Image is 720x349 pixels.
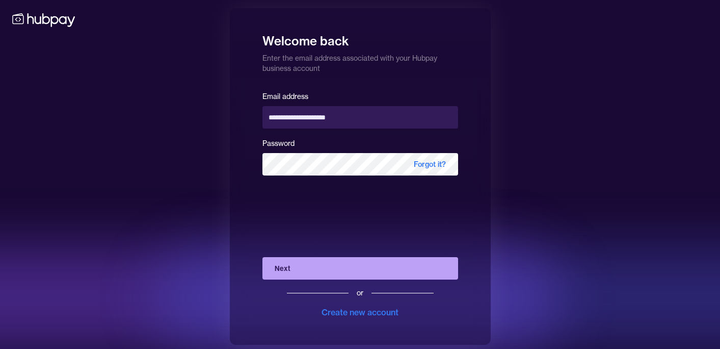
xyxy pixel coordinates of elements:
span: Forgot it? [402,153,458,176]
h1: Welcome back [262,27,458,49]
label: Password [262,139,295,148]
label: Email address [262,92,308,101]
button: Next [262,257,458,280]
div: or [357,288,363,298]
p: Enter the email address associated with your Hubpay business account [262,49,458,73]
div: Create new account [322,306,398,318]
